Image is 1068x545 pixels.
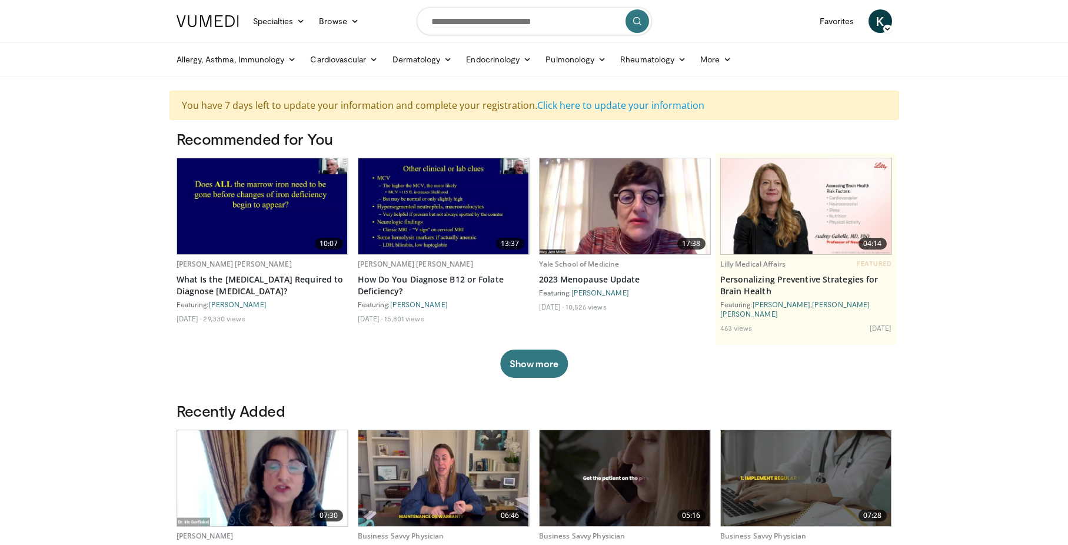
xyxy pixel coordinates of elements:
[177,274,348,297] a: What Is the [MEDICAL_DATA] Required to Diagnose [MEDICAL_DATA]?
[539,274,711,285] a: 2023 Menopause Update
[571,288,629,297] a: [PERSON_NAME]
[177,401,892,420] h3: Recently Added
[390,300,448,308] a: [PERSON_NAME]
[721,430,891,526] img: da0e661b-3178-4e6d-891c-fa74c539f1a2.620x360_q85_upscale.jpg
[303,48,385,71] a: Cardiovascular
[693,48,738,71] a: More
[358,531,444,541] a: Business Savvy Physician
[540,430,710,526] a: 05:16
[384,314,424,323] li: 15,801 views
[177,129,892,148] h3: Recommended for You
[385,48,460,71] a: Dermatology
[539,288,711,297] div: Featuring:
[177,314,202,323] li: [DATE]
[753,300,810,308] a: [PERSON_NAME]
[538,48,613,71] a: Pulmonology
[859,510,887,521] span: 07:28
[315,510,343,521] span: 07:30
[358,259,473,269] a: [PERSON_NAME] [PERSON_NAME]
[539,531,626,541] a: Business Savvy Physician
[540,430,710,526] img: 91028a78-7887-4b73-aa20-d4fc93d7df92.620x360_q85_upscale.jpg
[169,91,899,120] div: You have 7 days left to update your information and complete your registration.
[203,314,245,323] li: 29,330 views
[537,99,704,112] a: Click here to update your information
[496,238,524,250] span: 13:37
[177,430,348,526] img: d1d3d44d-0dab-4c2d-80d0-d81517b40b1b.620x360_q85_upscale.jpg
[721,158,891,254] a: 04:14
[859,238,887,250] span: 04:14
[358,300,530,309] div: Featuring:
[358,158,529,254] img: 172d2151-0bab-4046-8dbc-7c25e5ef1d9f.620x360_q85_upscale.jpg
[539,259,620,269] a: Yale School of Medicine
[565,302,606,311] li: 10,526 views
[177,158,348,254] a: 10:07
[209,300,267,308] a: [PERSON_NAME]
[857,260,891,268] span: FEATURED
[246,9,312,33] a: Specialties
[312,9,366,33] a: Browse
[720,300,870,318] a: [PERSON_NAME] [PERSON_NAME]
[358,274,530,297] a: How Do You Diagnose B12 or Folate Deficiency?
[721,430,891,526] a: 07:28
[177,430,348,526] a: 07:30
[177,300,348,309] div: Featuring:
[417,7,652,35] input: Search topics, interventions
[720,274,892,297] a: Personalizing Preventive Strategies for Brain Health
[315,238,343,250] span: 10:07
[496,510,524,521] span: 06:46
[358,314,383,323] li: [DATE]
[677,238,706,250] span: 17:38
[358,430,529,526] a: 06:46
[177,158,348,254] img: 15adaf35-b496-4260-9f93-ea8e29d3ece7.620x360_q85_upscale.jpg
[720,259,786,269] a: Lilly Medical Affairs
[358,158,529,254] a: 13:37
[540,158,710,254] img: 1b7e2ecf-010f-4a61-8cdc-5c411c26c8d3.620x360_q85_upscale.jpg
[177,15,239,27] img: VuMedi Logo
[720,531,807,541] a: Business Savvy Physician
[720,300,892,318] div: Featuring: ,
[540,158,710,254] a: 17:38
[813,9,861,33] a: Favorites
[539,302,564,311] li: [DATE]
[677,510,706,521] span: 05:16
[870,323,892,333] li: [DATE]
[869,9,892,33] a: K
[177,259,292,269] a: [PERSON_NAME] [PERSON_NAME]
[613,48,693,71] a: Rheumatology
[459,48,538,71] a: Endocrinology
[721,158,891,254] img: c3be7821-a0a3-4187-927a-3bb177bd76b4.png.620x360_q85_upscale.jpg
[177,531,234,541] a: [PERSON_NAME]
[358,430,529,526] img: 5868add3-d917-4a99-95fc-689fa2374450.620x360_q85_upscale.jpg
[169,48,304,71] a: Allergy, Asthma, Immunology
[720,323,753,333] li: 463 views
[500,350,568,378] button: Show more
